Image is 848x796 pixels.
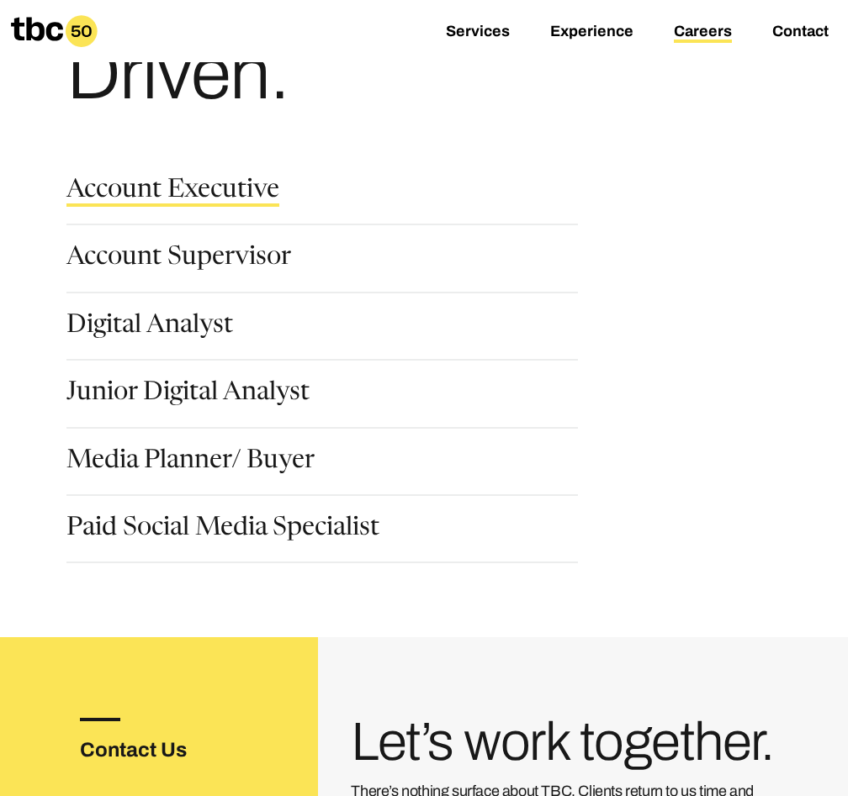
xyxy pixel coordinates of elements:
a: Careers [674,23,732,43]
a: Paid Social Media Specialist [66,516,379,545]
a: Digital Analyst [66,314,233,342]
h3: Contact Us [80,735,241,765]
a: Experience [550,23,633,43]
h3: Let’s work together. [351,718,782,767]
a: Account Executive [66,178,279,207]
a: Contact [772,23,829,43]
a: Media Planner/ Buyer [66,449,315,477]
a: Junior Digital Analyst [66,381,310,409]
a: Services [446,23,510,43]
a: Account Supervisor [66,245,291,274]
